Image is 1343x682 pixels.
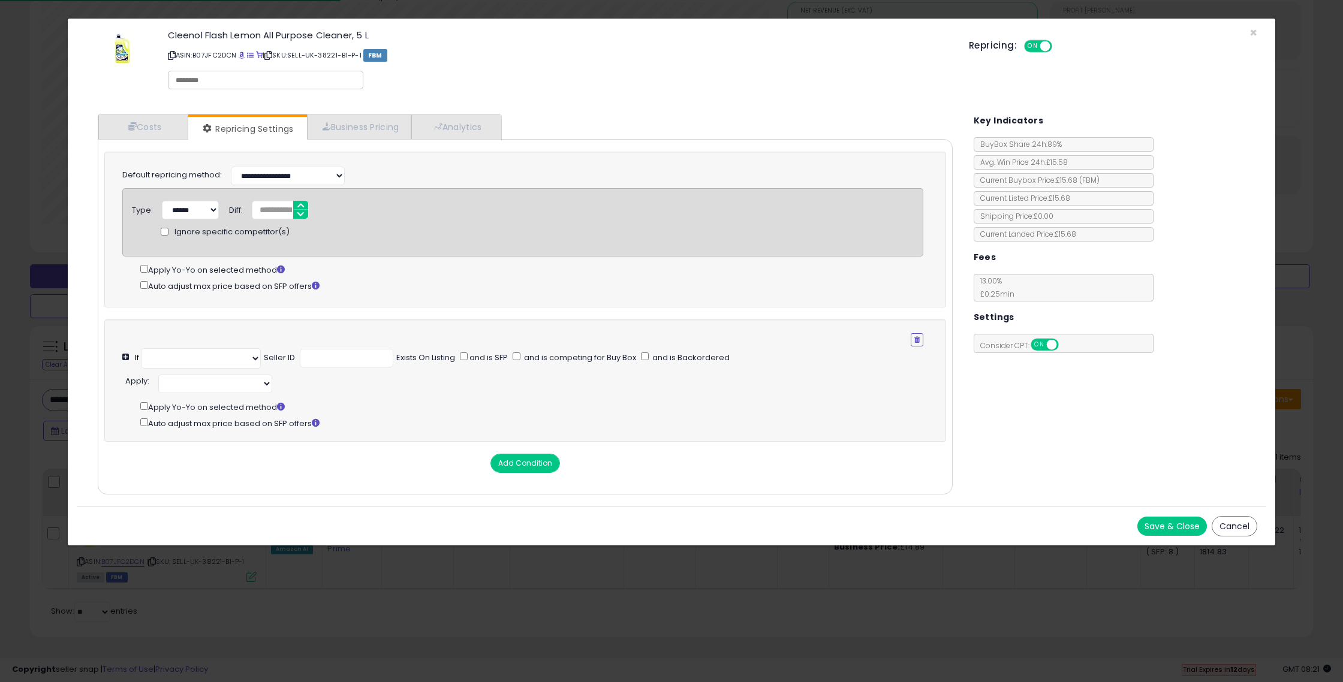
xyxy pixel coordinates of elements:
i: Remove Condition [914,336,920,343]
span: ( FBM ) [1079,175,1100,185]
h5: Fees [974,250,996,265]
div: Auto adjust max price based on SFP offers [140,279,923,292]
span: and is competing for Buy Box [522,352,636,363]
span: 13.00 % [974,276,1014,299]
span: Shipping Price: £0.00 [974,211,1053,221]
span: Current Buybox Price: [974,175,1100,185]
label: Default repricing method: [122,170,222,181]
button: Cancel [1212,516,1257,536]
h3: Cleenol Flash Lemon All Purpose Cleaner, 5 L [168,31,951,40]
a: All offer listings [247,50,254,60]
span: £15.68 [1056,175,1100,185]
span: OFF [1050,41,1070,52]
img: 41EXvQByFCL._SL60_.jpg [104,31,140,67]
span: OFF [1056,340,1076,350]
a: Your listing only [256,50,263,60]
span: × [1249,24,1257,41]
span: ON [1025,41,1040,52]
div: Diff: [229,201,243,216]
span: Apply [125,375,147,387]
div: Type: [132,201,153,216]
button: Save & Close [1137,517,1207,536]
span: Current Listed Price: £15.68 [974,193,1070,203]
a: Analytics [411,114,500,139]
div: : [125,372,149,387]
h5: Repricing: [969,41,1017,50]
div: Auto adjust max price based on SFP offers [140,416,940,430]
span: and is Backordered [651,352,730,363]
a: Costs [98,114,188,139]
a: BuyBox page [239,50,245,60]
p: ASIN: B07JFC2DCN | SKU: SELL-UK-38221-B1-P-1 [168,46,951,65]
span: Current Landed Price: £15.68 [974,229,1076,239]
span: Ignore specific competitor(s) [174,227,290,238]
span: £0.25 min [974,289,1014,299]
span: and is SFP [468,352,508,363]
div: Apply Yo-Yo on selected method [140,262,923,276]
div: Exists On Listing [396,352,455,364]
div: Apply Yo-Yo on selected method [140,400,940,414]
span: Consider CPT: [974,340,1074,351]
span: FBM [363,49,387,62]
div: Seller ID [264,352,295,364]
a: Business Pricing [307,114,412,139]
span: Avg. Win Price 24h: £15.58 [974,157,1068,167]
button: Add Condition [490,454,560,473]
h5: Settings [974,310,1014,325]
a: Repricing Settings [188,117,306,141]
h5: Key Indicators [974,113,1044,128]
span: BuyBox Share 24h: 89% [974,139,1062,149]
span: ON [1032,340,1047,350]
